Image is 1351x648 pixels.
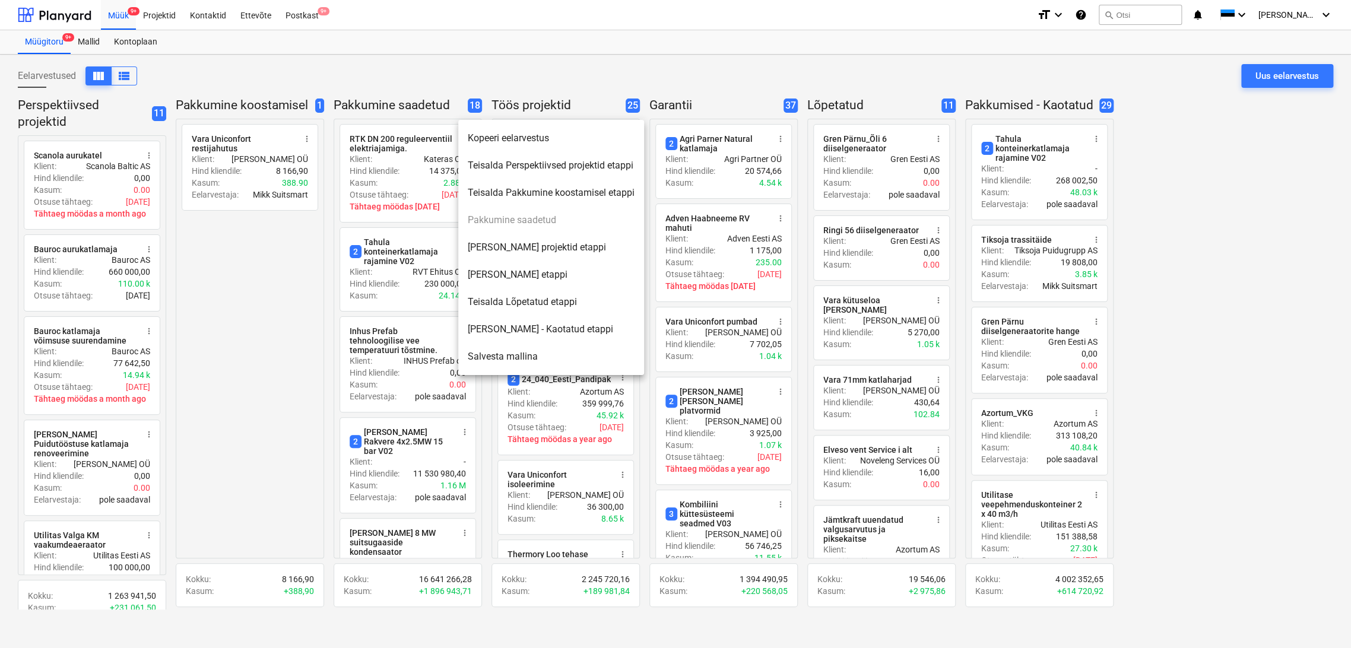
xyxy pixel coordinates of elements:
li: [PERSON_NAME] etappi [458,261,644,288]
li: Salvesta mallina [458,343,644,370]
li: Teisalda Perspektiivsed projektid etappi [458,152,644,179]
iframe: Chat Widget [1292,591,1351,648]
li: Teisalda Pakkumine koostamisel etappi [458,179,644,207]
li: [PERSON_NAME] projektid etappi [458,234,644,261]
li: Kopeeri eelarvestus [458,125,644,152]
li: Teisalda Lõpetatud etappi [458,288,644,316]
li: [PERSON_NAME] - Kaotatud etappi [458,316,644,343]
